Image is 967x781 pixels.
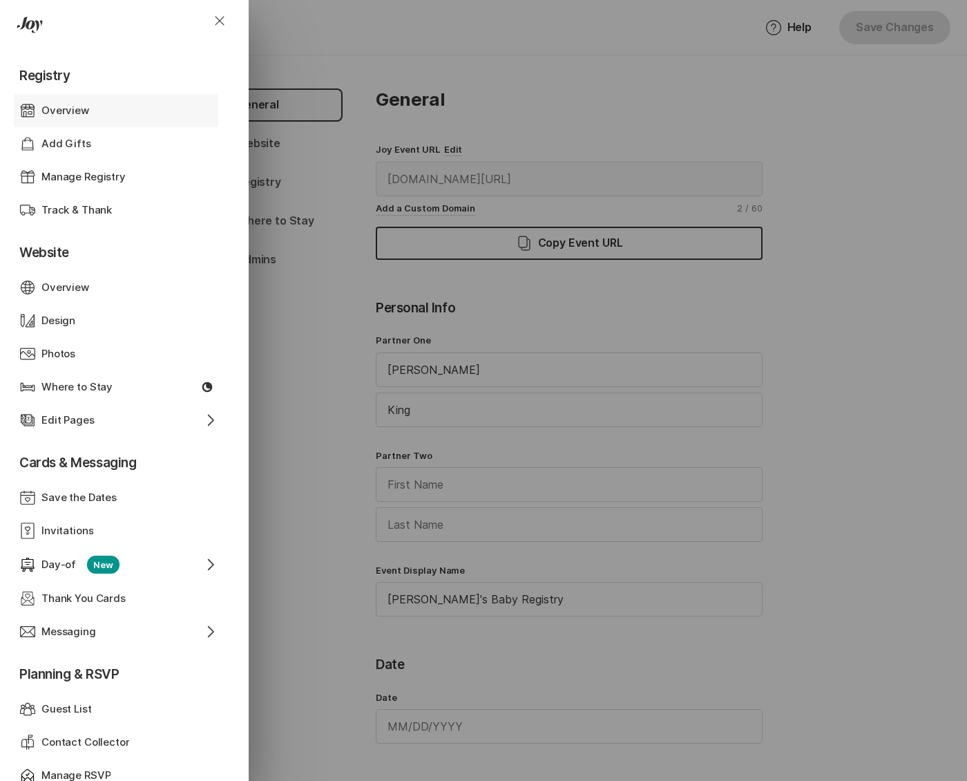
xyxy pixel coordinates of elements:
[41,103,89,119] p: Overview
[41,346,75,362] p: Photos
[41,379,113,395] p: Where to Stay
[87,556,119,574] p: New
[19,227,224,271] p: Website
[19,514,224,547] a: Invitations
[19,304,224,337] a: Design
[41,313,75,329] p: Design
[19,271,224,304] a: Overview
[41,413,95,429] p: Edit Pages
[41,557,76,573] p: Day-of
[41,169,126,185] p: Manage Registry
[41,624,96,640] p: Messaging
[19,582,224,615] a: Thank You Cards
[19,437,224,481] p: Cards & Messaging
[19,160,224,194] a: Manage Registry
[195,4,245,37] button: Close
[41,523,93,539] p: Invitations
[19,693,224,726] a: Guest List
[41,136,91,152] p: Add Gifts
[19,127,224,160] a: Add Gifts
[41,490,117,506] p: Save the Dates
[19,50,224,94] p: Registry
[19,648,224,693] p: Planning & RSVP
[19,370,224,404] a: Where to Stay
[19,94,224,127] a: Overview
[41,735,129,751] p: Contact Collector
[41,702,92,717] p: Guest List
[19,194,224,227] a: Track & Thank
[41,280,89,296] p: Overview
[41,203,112,218] p: Track & Thank
[19,481,224,514] a: Save the Dates
[41,591,126,607] p: Thank You Cards
[19,726,224,759] a: Contact Collector
[19,337,224,370] a: Photos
